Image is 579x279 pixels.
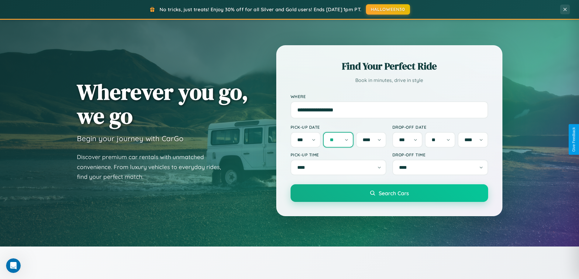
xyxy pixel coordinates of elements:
[77,80,248,128] h1: Wherever you go, we go
[572,127,576,152] div: Give Feedback
[291,152,386,157] label: Pick-up Time
[392,124,488,130] label: Drop-off Date
[291,60,488,73] h2: Find Your Perfect Ride
[77,134,184,143] h3: Begin your journey with CarGo
[291,184,488,202] button: Search Cars
[291,94,488,99] label: Where
[379,190,409,196] span: Search Cars
[291,76,488,85] p: Book in minutes, drive in style
[160,6,361,12] span: No tricks, just treats! Enjoy 30% off for all Silver and Gold users! Ends [DATE] 1pm PT.
[6,258,21,273] iframe: Intercom live chat
[77,152,229,182] p: Discover premium car rentals with unmatched convenience. From luxury vehicles to everyday rides, ...
[392,152,488,157] label: Drop-off Time
[366,4,410,15] button: HALLOWEEN30
[291,124,386,130] label: Pick-up Date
